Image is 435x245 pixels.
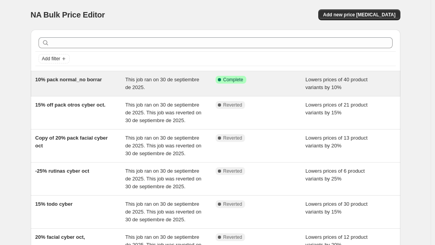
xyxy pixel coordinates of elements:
span: Lowers prices of 13 product variants by 20% [305,135,368,149]
span: 20% facial cyber oct, [35,234,85,240]
span: Lowers prices of 6 product variants by 25% [305,168,365,182]
span: 10% pack normal_no borrar [35,77,102,82]
span: NA Bulk Price Editor [31,10,105,19]
button: Add new price [MEDICAL_DATA] [318,9,400,20]
span: Reverted [223,168,242,174]
span: Copy of 20% pack facial cyber oct [35,135,108,149]
span: Add filter [42,56,60,62]
span: This job ran on 30 de septiembre de 2025. This job was reverted on 30 de septiembre de 2025. [125,201,202,222]
span: 15% todo cyber [35,201,73,207]
span: Add new price [MEDICAL_DATA] [323,12,395,18]
button: Add filter [39,54,70,63]
span: Reverted [223,135,242,141]
span: This job ran on 30 de septiembre de 2025. [125,77,199,90]
span: Lowers prices of 30 product variants by 15% [305,201,368,215]
span: This job ran on 30 de septiembre de 2025. This job was reverted on 30 de septiembre de 2025. [125,168,202,189]
span: This job ran on 30 de septiembre de 2025. This job was reverted on 30 de septiembre de 2025. [125,135,202,156]
span: -25% rutinas cyber oct [35,168,89,174]
span: Complete [223,77,243,83]
span: 15% off pack otros cyber oct. [35,102,106,108]
span: This job ran on 30 de septiembre de 2025. This job was reverted on 30 de septiembre de 2025. [125,102,202,123]
span: Lowers prices of 40 product variants by 10% [305,77,368,90]
span: Reverted [223,201,242,207]
span: Reverted [223,102,242,108]
span: Reverted [223,234,242,240]
span: Lowers prices of 21 product variants by 15% [305,102,368,115]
